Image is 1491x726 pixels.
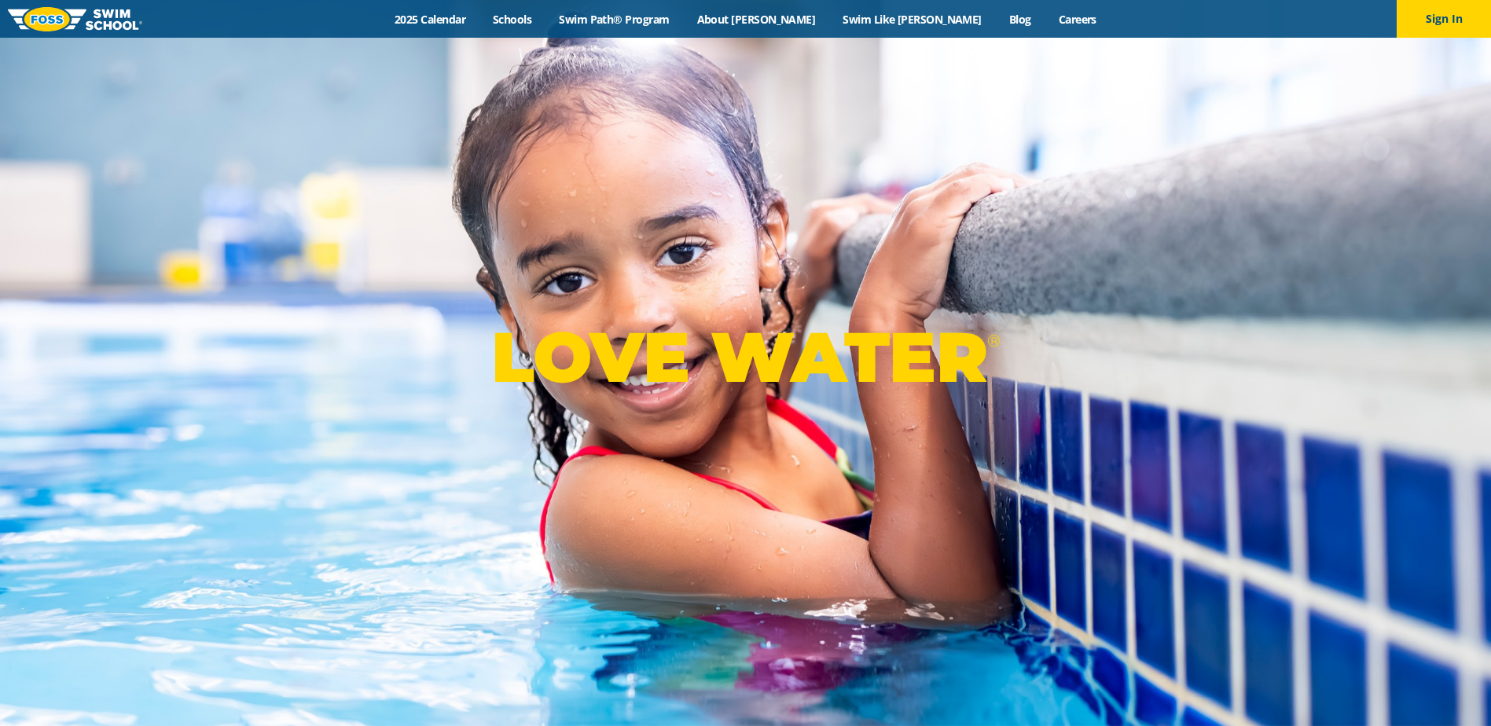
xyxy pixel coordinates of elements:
a: 2025 Calendar [381,12,479,27]
a: Blog [995,12,1045,27]
img: FOSS Swim School Logo [8,7,142,31]
a: Schools [479,12,545,27]
a: About [PERSON_NAME] [683,12,829,27]
a: Swim Path® Program [545,12,683,27]
sup: ® [987,331,1000,350]
a: Careers [1045,12,1110,27]
p: LOVE WATER [491,315,1000,399]
a: Swim Like [PERSON_NAME] [829,12,996,27]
